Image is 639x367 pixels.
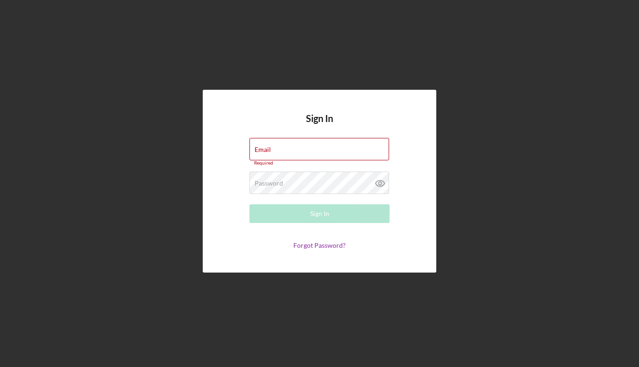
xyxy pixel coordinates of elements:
label: Password [255,180,283,187]
h4: Sign In [306,113,333,138]
div: Sign In [310,204,329,223]
div: Required [249,160,390,166]
button: Sign In [249,204,390,223]
a: Forgot Password? [293,241,346,249]
label: Email [255,146,271,153]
